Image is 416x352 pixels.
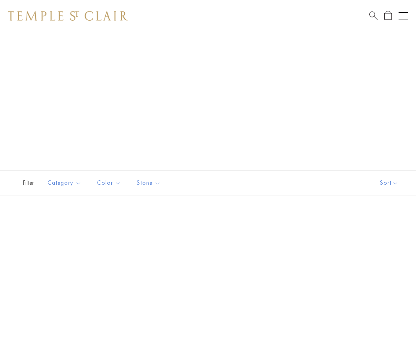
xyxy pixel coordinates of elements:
[131,174,166,192] button: Stone
[362,171,416,195] button: Show sort by
[369,11,378,21] a: Search
[91,174,127,192] button: Color
[399,11,408,21] button: Open navigation
[8,11,128,21] img: Temple St. Clair
[42,174,87,192] button: Category
[44,178,87,188] span: Category
[384,11,392,21] a: Open Shopping Bag
[93,178,127,188] span: Color
[133,178,166,188] span: Stone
